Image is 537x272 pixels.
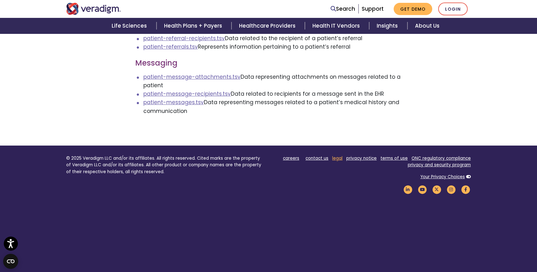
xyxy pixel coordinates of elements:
a: Health IT Vendors [305,18,369,34]
a: Life Sciences [104,18,156,34]
a: About Us [407,18,447,34]
a: Search [331,5,355,13]
a: Login [438,3,468,15]
a: patient-referral-recipients.tsv [143,35,225,42]
a: legal [332,155,343,161]
li: Data representing messages related to a patient’s medical history and communication [143,98,402,115]
li: Data representing attachments on messages related to a patient [143,73,402,90]
a: Get Demo [394,3,432,15]
a: Veradigm YouTube Link [417,186,428,192]
a: patient-messages.tsv [143,99,204,106]
a: patient-message-recipients.tsv [143,90,231,98]
a: Support [362,5,384,13]
img: Veradigm logo [66,3,121,15]
button: Open CMP widget [3,254,18,269]
a: Insights [369,18,407,34]
h3: Messaging [135,59,402,68]
iframe: Drift Chat Widget [417,233,529,264]
a: privacy and security program [408,162,471,168]
li: Data related to the recipient of a patient’s referral [143,34,402,43]
a: contact us [306,155,328,161]
a: Health Plans + Payers [157,18,231,34]
a: Healthcare Providers [231,18,305,34]
a: privacy notice [346,155,377,161]
a: Your Privacy Choices [420,174,465,180]
li: Represents information pertaining to a patient’s referral [143,43,402,51]
a: Veradigm Facebook Link [460,186,471,192]
a: Veradigm LinkedIn Link [402,186,413,192]
p: © 2025 Veradigm LLC and/or its affiliates. All rights reserved. Cited marks are the property of V... [66,155,264,175]
a: patient-referrals.tsv [143,43,198,51]
a: careers [283,155,299,161]
li: Data related to recipients for a message sent in the EHR [143,90,402,98]
a: terms of use [380,155,408,161]
a: ONC regulatory compliance [412,155,471,161]
a: Veradigm Twitter Link [431,186,442,192]
a: patient-message-attachments.tsv [143,73,241,81]
a: Veradigm Instagram Link [446,186,456,192]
